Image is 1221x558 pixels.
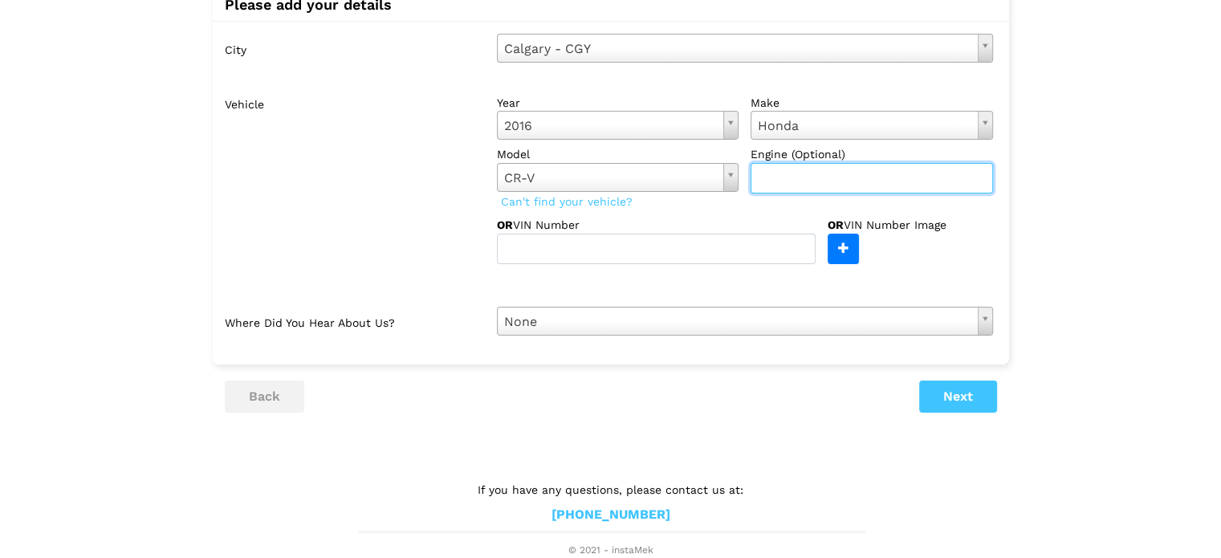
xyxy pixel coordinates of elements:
[751,111,993,140] a: Honda
[551,507,670,523] a: [PHONE_NUMBER]
[497,34,993,63] a: Calgary - CGY
[751,95,993,111] label: make
[497,111,739,140] a: 2016
[358,481,864,499] p: If you have any questions, please contact us at:
[828,218,844,231] strong: OR
[751,146,993,162] label: Engine (Optional)
[497,191,637,212] span: Can't find your vehicle?
[225,381,304,413] button: back
[225,88,485,264] label: Vehicle
[504,168,718,189] span: CR-V
[497,307,993,336] a: None
[497,163,739,192] a: CR-V
[828,217,981,233] label: VIN Number Image
[225,307,485,336] label: Where did you hear about us?
[919,381,997,413] button: Next
[358,544,864,557] span: © 2021 - instaMek
[497,218,513,231] strong: OR
[225,34,485,63] label: City
[504,39,971,59] span: Calgary - CGY
[504,116,718,136] span: 2016
[497,217,629,233] label: VIN Number
[504,312,971,332] span: None
[497,146,739,162] label: model
[758,116,971,136] span: Honda
[497,95,739,111] label: year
